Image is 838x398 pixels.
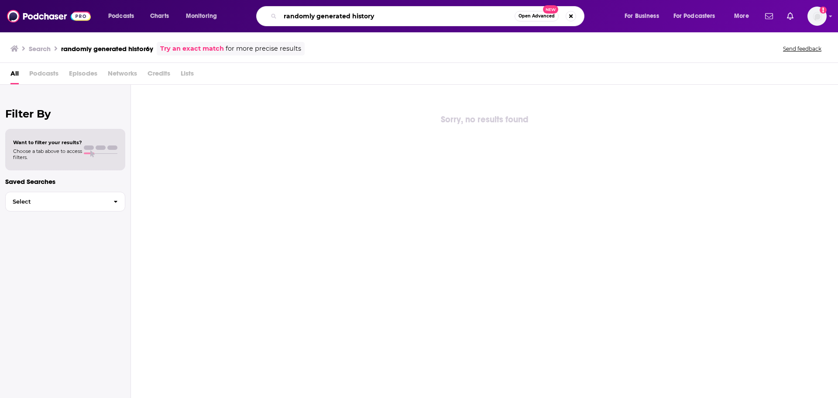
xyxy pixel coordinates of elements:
input: Search podcasts, credits, & more... [280,9,515,23]
span: Podcasts [29,66,58,84]
a: Show notifications dropdown [783,9,797,24]
h3: randomly generated histor6y [61,45,153,53]
button: open menu [102,9,145,23]
a: All [10,66,19,84]
span: Logged in as ei1745 [807,7,827,26]
span: Select [6,199,106,204]
span: More [734,10,749,22]
span: Podcasts [108,10,134,22]
button: open menu [618,9,670,23]
span: Open Advanced [519,14,555,18]
span: Charts [150,10,169,22]
div: Search podcasts, credits, & more... [264,6,593,26]
span: Lists [181,66,194,84]
span: Credits [148,66,170,84]
a: Show notifications dropdown [762,9,776,24]
span: Monitoring [186,10,217,22]
button: Show profile menu [807,7,827,26]
button: open menu [668,9,728,23]
span: For Podcasters [673,10,715,22]
span: Networks [108,66,137,84]
img: User Profile [807,7,827,26]
h3: Search [29,45,51,53]
h2: Filter By [5,107,125,120]
span: for more precise results [226,44,301,54]
span: Episodes [69,66,97,84]
button: open menu [180,9,228,23]
button: Open AdvancedNew [515,11,559,21]
a: Try an exact match [160,44,224,54]
button: Send feedback [780,45,824,52]
a: Charts [144,9,174,23]
svg: Add a profile image [820,7,827,14]
button: open menu [728,9,760,23]
p: Saved Searches [5,177,125,186]
div: Sorry, no results found [131,113,838,127]
span: Want to filter your results? [13,139,82,145]
button: Select [5,192,125,211]
span: Choose a tab above to access filters. [13,148,82,160]
img: Podchaser - Follow, Share and Rate Podcasts [7,8,91,24]
span: For Business [625,10,659,22]
span: New [543,5,559,14]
